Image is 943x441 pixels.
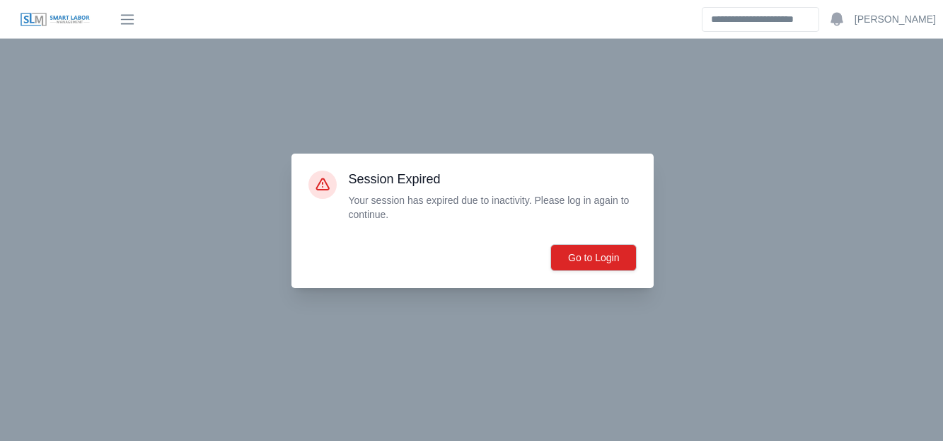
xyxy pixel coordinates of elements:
a: [PERSON_NAME] [855,12,936,27]
img: SLM Logo [20,12,91,28]
button: Go to Login [550,244,637,271]
p: Your session has expired due to inactivity. Please log in again to continue. [348,193,637,222]
h3: Session Expired [348,171,637,188]
input: Search [702,7,819,32]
